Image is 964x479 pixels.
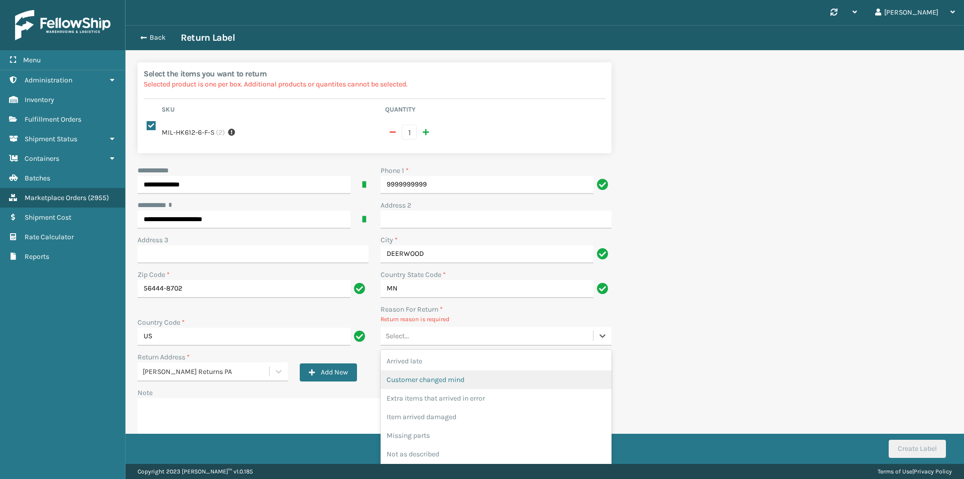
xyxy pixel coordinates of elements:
[138,389,153,397] label: Note
[88,194,109,202] span: ( 2955 )
[135,33,181,42] button: Back
[25,76,72,84] span: Administration
[138,269,170,280] label: Zip Code
[386,331,409,341] div: Select...
[381,352,612,370] div: Arrived late
[381,200,411,211] label: Address 2
[381,165,409,176] label: Phone 1
[162,127,214,138] label: MIL-HK612-6-F-S
[181,32,235,44] h3: Return Label
[138,352,190,362] label: Return Address
[381,315,612,324] p: Return reason is required
[381,408,612,426] div: Item arrived damaged
[381,445,612,463] div: Not as described
[159,105,382,117] th: Sku
[23,56,41,64] span: Menu
[143,366,270,377] div: [PERSON_NAME] Returns PA
[382,105,606,117] th: Quantity
[381,370,612,389] div: Customer changed mind
[25,252,49,261] span: Reports
[25,135,77,143] span: Shipment Status
[25,95,54,104] span: Inventory
[381,269,446,280] label: Country State Code
[25,115,81,124] span: Fulfillment Orders
[25,174,50,182] span: Batches
[25,194,86,202] span: Marketplace Orders
[25,154,59,163] span: Containers
[138,235,168,245] label: Address 3
[381,426,612,445] div: Missing parts
[138,464,253,479] p: Copyright 2023 [PERSON_NAME]™ v 1.0.185
[878,464,952,479] div: |
[914,468,952,475] a: Privacy Policy
[15,10,110,40] img: logo
[381,389,612,408] div: Extra items that arrived in error
[889,440,946,458] button: Create Label
[144,68,606,79] h2: Select the items you want to return
[381,304,443,315] label: Reason For Return
[138,317,185,328] label: Country Code
[144,79,606,89] p: Selected product is one per box. Additional products or quantites cannot be selected.
[25,233,74,241] span: Rate Calculator
[381,235,398,245] label: City
[25,213,71,222] span: Shipment Cost
[878,468,912,475] a: Terms of Use
[300,363,357,381] button: Add New
[216,127,225,138] span: ( 2 )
